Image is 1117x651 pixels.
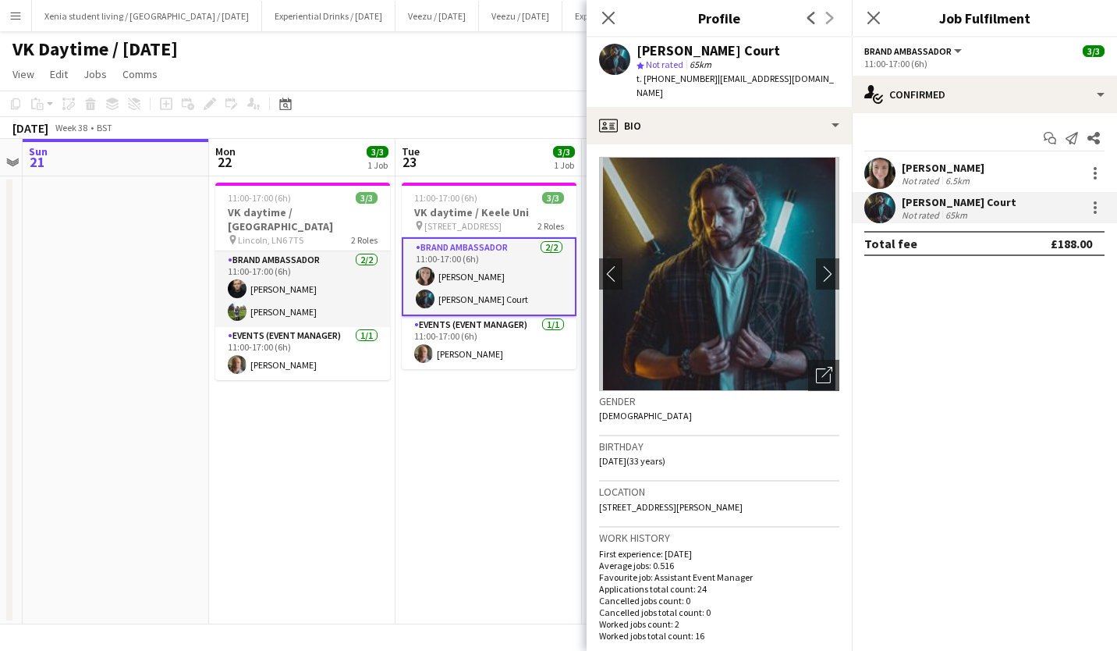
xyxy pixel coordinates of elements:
p: First experience: [DATE] [599,548,839,560]
p: Average jobs: 0.516 [599,560,839,571]
span: 2 Roles [351,234,378,246]
span: t. [PHONE_NUMBER] [637,73,718,84]
div: BST [97,122,112,133]
span: Sun [29,144,48,158]
span: Week 38 [51,122,90,133]
span: Not rated [646,59,683,70]
span: 3/3 [553,146,575,158]
div: [PERSON_NAME] Court [902,195,1016,209]
span: 2 Roles [537,220,564,232]
span: View [12,67,34,81]
button: Veezu / [DATE] [395,1,479,31]
button: Brand Ambassador [864,45,964,57]
img: Crew avatar or photo [599,157,839,391]
app-card-role: Events (Event Manager)1/111:00-17:00 (6h)[PERSON_NAME] [215,327,390,380]
span: 11:00-17:00 (6h) [414,192,477,204]
div: Not rated [902,175,942,187]
span: [STREET_ADDRESS] [424,220,502,232]
span: 21 [27,153,48,171]
a: View [6,64,41,84]
app-card-role: Brand Ambassador2/211:00-17:00 (6h)[PERSON_NAME][PERSON_NAME] Court [402,237,576,316]
span: Jobs [83,67,107,81]
span: Brand Ambassador [864,45,952,57]
div: Not rated [902,209,942,221]
h3: Job Fulfilment [852,8,1117,28]
span: Edit [50,67,68,81]
div: Confirmed [852,76,1117,113]
app-card-role: Brand Ambassador2/211:00-17:00 (6h)[PERSON_NAME][PERSON_NAME] [215,251,390,327]
span: 23 [399,153,420,171]
a: Jobs [77,64,113,84]
h1: VK Daytime / [DATE] [12,37,178,61]
div: 11:00-17:00 (6h) [864,58,1105,69]
h3: Gender [599,394,839,408]
div: 6.5km [942,175,973,187]
button: Xenia student living / [GEOGRAPHIC_DATA] / [DATE] [32,1,262,31]
a: Comms [116,64,164,84]
div: £188.00 [1051,236,1092,251]
span: 3/3 [367,146,388,158]
span: | [EMAIL_ADDRESS][DOMAIN_NAME] [637,73,834,98]
div: 1 Job [367,159,388,171]
button: Veezu / [DATE] [479,1,562,31]
h3: Work history [599,531,839,545]
h3: Location [599,485,839,499]
div: [PERSON_NAME] Court [637,44,780,58]
p: Cancelled jobs total count: 0 [599,607,839,618]
span: 22 [213,153,236,171]
h3: VK daytime / Keele Uni [402,205,576,219]
h3: Profile [587,8,852,28]
app-job-card: 11:00-17:00 (6h)3/3VK daytime / [GEOGRAPHIC_DATA] Lincoln, LN6 7TS2 RolesBrand Ambassador2/211:00... [215,183,390,380]
button: Experiential Drinks / [DATE] [562,1,696,31]
span: Mon [215,144,236,158]
app-card-role: Events (Event Manager)1/111:00-17:00 (6h)[PERSON_NAME] [402,316,576,369]
button: Experiential Drinks / [DATE] [262,1,395,31]
p: Cancelled jobs count: 0 [599,595,839,607]
span: 3/3 [542,192,564,204]
div: [DATE] [12,120,48,136]
div: Bio [587,107,852,144]
h3: Birthday [599,439,839,454]
div: Total fee [864,236,917,251]
p: Applications total count: 24 [599,583,839,595]
div: [PERSON_NAME] [902,161,984,175]
h3: VK daytime / [GEOGRAPHIC_DATA] [215,205,390,233]
span: 3/3 [1083,45,1105,57]
span: 24 [586,153,608,171]
span: Tue [402,144,420,158]
span: 3/3 [356,192,378,204]
a: Edit [44,64,74,84]
span: 11:00-17:00 (6h) [228,192,291,204]
div: 65km [942,209,970,221]
p: Worked jobs total count: 16 [599,630,839,642]
app-job-card: 11:00-17:00 (6h)3/3VK daytime / Keele Uni [STREET_ADDRESS]2 RolesBrand Ambassador2/211:00-17:00 (... [402,183,576,369]
p: Worked jobs count: 2 [599,618,839,630]
span: [STREET_ADDRESS][PERSON_NAME] [599,501,743,513]
p: Favourite job: Assistant Event Manager [599,571,839,583]
span: [DATE] (33 years) [599,455,665,467]
div: 1 Job [554,159,574,171]
div: Open photos pop-in [808,360,839,391]
span: 65km [686,59,715,70]
span: Lincoln, LN6 7TS [238,234,303,246]
span: Comms [122,67,158,81]
span: [DEMOGRAPHIC_DATA] [599,410,692,422]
